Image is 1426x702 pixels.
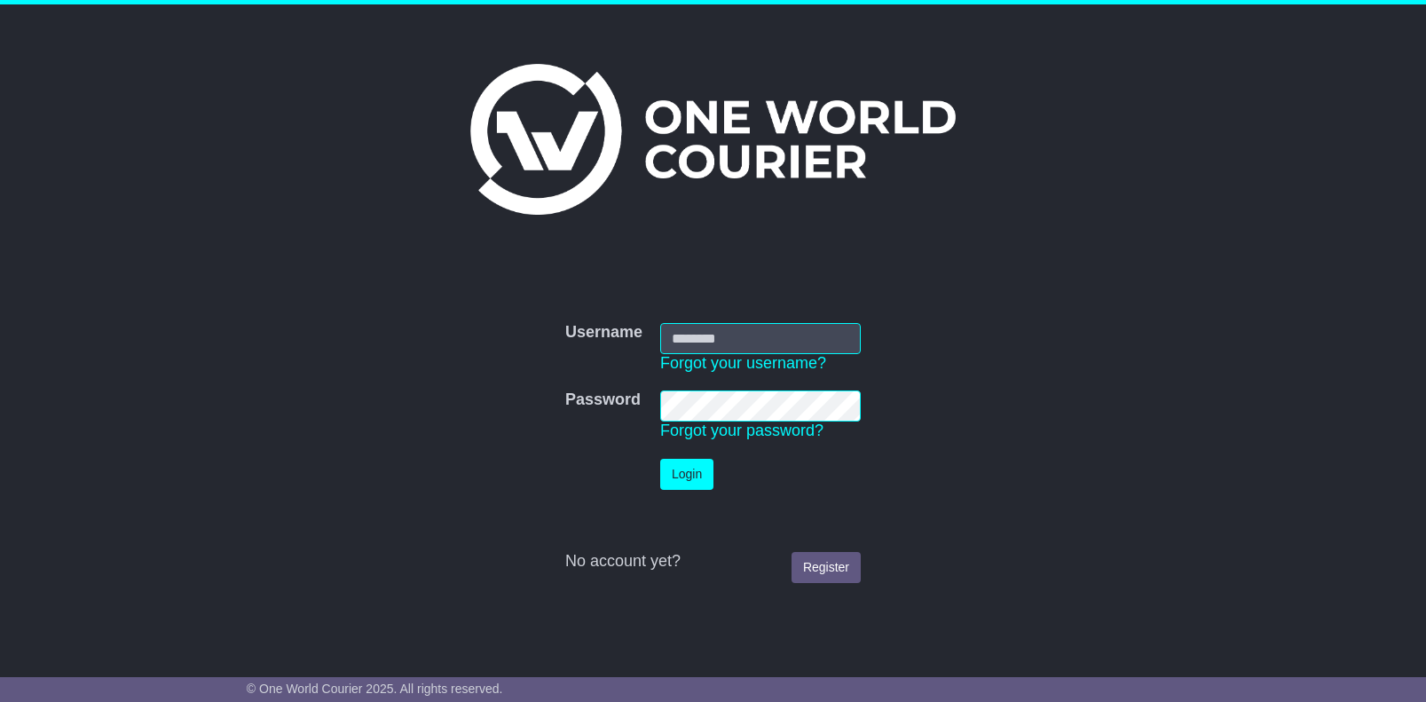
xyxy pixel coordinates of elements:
[565,552,861,572] div: No account yet?
[247,682,503,696] span: © One World Courier 2025. All rights reserved.
[565,390,641,410] label: Password
[660,422,823,439] a: Forgot your password?
[470,64,955,215] img: One World
[660,459,713,490] button: Login
[660,354,826,372] a: Forgot your username?
[792,552,861,583] a: Register
[565,323,642,343] label: Username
